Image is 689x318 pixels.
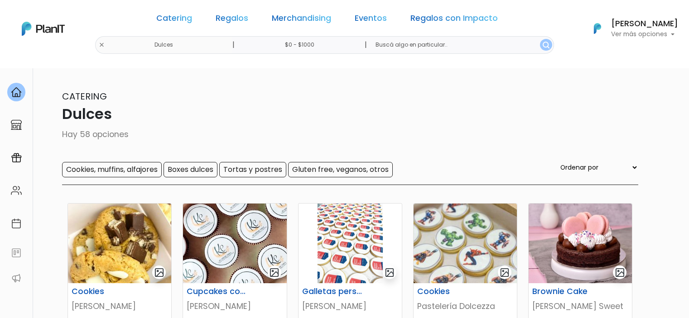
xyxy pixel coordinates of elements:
[11,87,22,98] img: home-e721727adea9d79c4d83392d1f703f7f8bce08238fde08b1acbfd93340b81755.svg
[219,162,286,177] input: Tortas y postres
[297,287,368,296] h6: Galletas personalizadas
[11,152,22,163] img: campaigns-02234683943229c281be62815700db0a1741e53638e28bf9629b52c665b00959.svg
[51,103,638,125] p: Dulces
[368,36,554,54] input: Buscá algo en particular..
[615,267,625,278] img: gallery-light
[412,287,483,296] h6: Cookies
[154,267,164,278] img: gallery-light
[11,218,22,229] img: calendar-87d922413cdce8b2cf7b7f5f62616a5cf9e4887200fb71536465627b3292af00.svg
[385,267,395,278] img: gallery-light
[417,300,513,312] p: Pastelería Dolcezza
[66,287,138,296] h6: Cookies
[529,204,632,283] img: thumb_IMG-20220421-WA0015.jpg
[11,273,22,284] img: partners-52edf745621dab592f3b2c58e3bca9d71375a7ef29c3b500c9f145b62cc070d4.svg
[99,42,105,48] img: close-6986928ebcb1d6c9903e3b54e860dbc4d054630f23adef3a32610726dff6a82b.svg
[181,287,253,296] h6: Cupcakes con logo
[365,39,367,50] p: |
[11,247,22,258] img: feedback-78b5a0c8f98aac82b08bfc38622c3050aee476f2c9584af64705fc4e61158814.svg
[500,267,510,278] img: gallery-light
[11,119,22,130] img: marketplace-4ceaa7011d94191e9ded77b95e3339b90024bf715f7c57f8cf31f2d8c509eaba.svg
[72,300,168,312] p: [PERSON_NAME]
[272,14,331,25] a: Merchandising
[588,19,607,38] img: PlanIt Logo
[269,267,279,278] img: gallery-light
[156,14,192,25] a: Catering
[414,204,517,283] img: thumb_WhatsApp_Image_2024-02-22_at_14.40.03__1_.jpeg
[183,204,286,283] img: thumb_WhatsApp_Image_2021-10-19_at_16.36.16portada.jpeg
[164,162,217,177] input: Boxes dulces
[611,31,678,38] p: Ver más opciones
[527,287,598,296] h6: Brownie Cake
[187,300,283,312] p: [PERSON_NAME]
[216,14,248,25] a: Regalos
[62,162,162,177] input: Cookies, muffins, alfajores
[11,185,22,196] img: people-662611757002400ad9ed0e3c099ab2801c6687ba6c219adb57efc949bc21e19d.svg
[232,39,235,50] p: |
[543,42,549,48] img: search_button-432b6d5273f82d61273b3651a40e1bd1b912527efae98b1b7a1b2c0702e16a8d.svg
[51,90,638,103] p: Catering
[355,14,387,25] a: Eventos
[532,300,628,312] p: [PERSON_NAME] Sweet
[410,14,498,25] a: Regalos con Impacto
[22,22,65,36] img: PlanIt Logo
[68,204,171,283] img: thumb_WhatsApp_Image_2022-09-28_at_09.29.21.jpeg
[582,17,678,40] button: PlanIt Logo [PERSON_NAME] Ver más opciones
[51,128,638,140] p: Hay 58 opciones
[288,162,393,177] input: Gluten free, veganos, otros
[299,204,402,283] img: thumb_Dise%C3%B1o_sin_t%C3%ADtulo_-_2025-02-07T094711.956.png
[611,20,678,28] h6: [PERSON_NAME]
[302,300,398,312] p: [PERSON_NAME]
